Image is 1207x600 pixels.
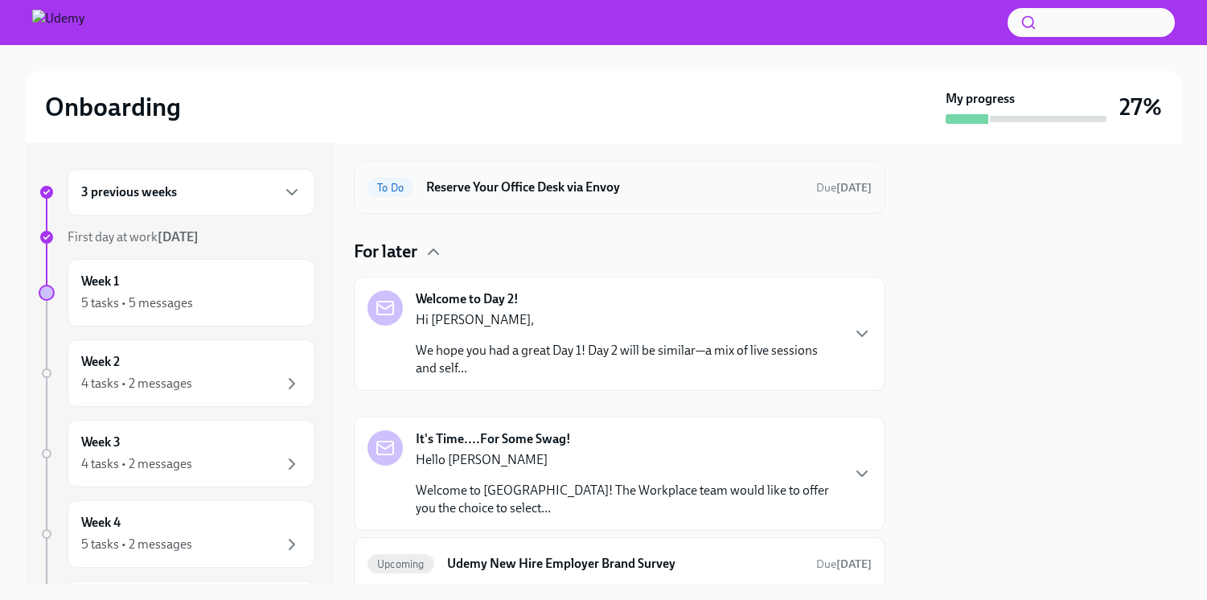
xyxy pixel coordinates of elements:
[39,500,315,568] a: Week 45 tasks • 2 messages
[816,557,872,572] span: August 16th, 2025 10:00
[816,181,872,195] span: Due
[416,290,519,308] strong: Welcome to Day 2!
[81,294,193,312] div: 5 tasks • 5 messages
[39,259,315,327] a: Week 15 tasks • 5 messages
[416,482,840,517] p: Welcome to [GEOGRAPHIC_DATA]! The Workplace team would like to offer you the choice to select...
[81,434,121,451] h6: Week 3
[447,555,803,573] h6: Udemy New Hire Employer Brand Survey
[836,557,872,571] strong: [DATE]
[158,229,199,245] strong: [DATE]
[68,229,199,245] span: First day at work
[81,353,120,371] h6: Week 2
[367,558,434,570] span: Upcoming
[946,90,1015,108] strong: My progress
[39,420,315,487] a: Week 34 tasks • 2 messages
[354,240,417,264] h4: For later
[416,430,571,448] strong: It's Time....For Some Swag!
[81,514,121,532] h6: Week 4
[81,273,119,290] h6: Week 1
[416,311,840,329] p: Hi [PERSON_NAME],
[39,228,315,246] a: First day at work[DATE]
[68,169,315,216] div: 3 previous weeks
[81,455,192,473] div: 4 tasks • 2 messages
[367,551,872,577] a: UpcomingUdemy New Hire Employer Brand SurveyDue[DATE]
[416,342,840,377] p: We hope you had a great Day 1! Day 2 will be similar—a mix of live sessions and self...
[816,557,872,571] span: Due
[81,183,177,201] h6: 3 previous weeks
[32,10,84,35] img: Udemy
[367,175,872,200] a: To DoReserve Your Office Desk via EnvoyDue[DATE]
[81,375,192,392] div: 4 tasks • 2 messages
[367,182,413,194] span: To Do
[426,179,803,196] h6: Reserve Your Office Desk via Envoy
[45,91,181,123] h2: Onboarding
[836,181,872,195] strong: [DATE]
[354,240,885,264] div: For later
[81,536,192,553] div: 5 tasks • 2 messages
[39,339,315,407] a: Week 24 tasks • 2 messages
[416,451,840,469] p: Hello [PERSON_NAME]
[816,180,872,195] span: August 16th, 2025 12:00
[1119,92,1162,121] h3: 27%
